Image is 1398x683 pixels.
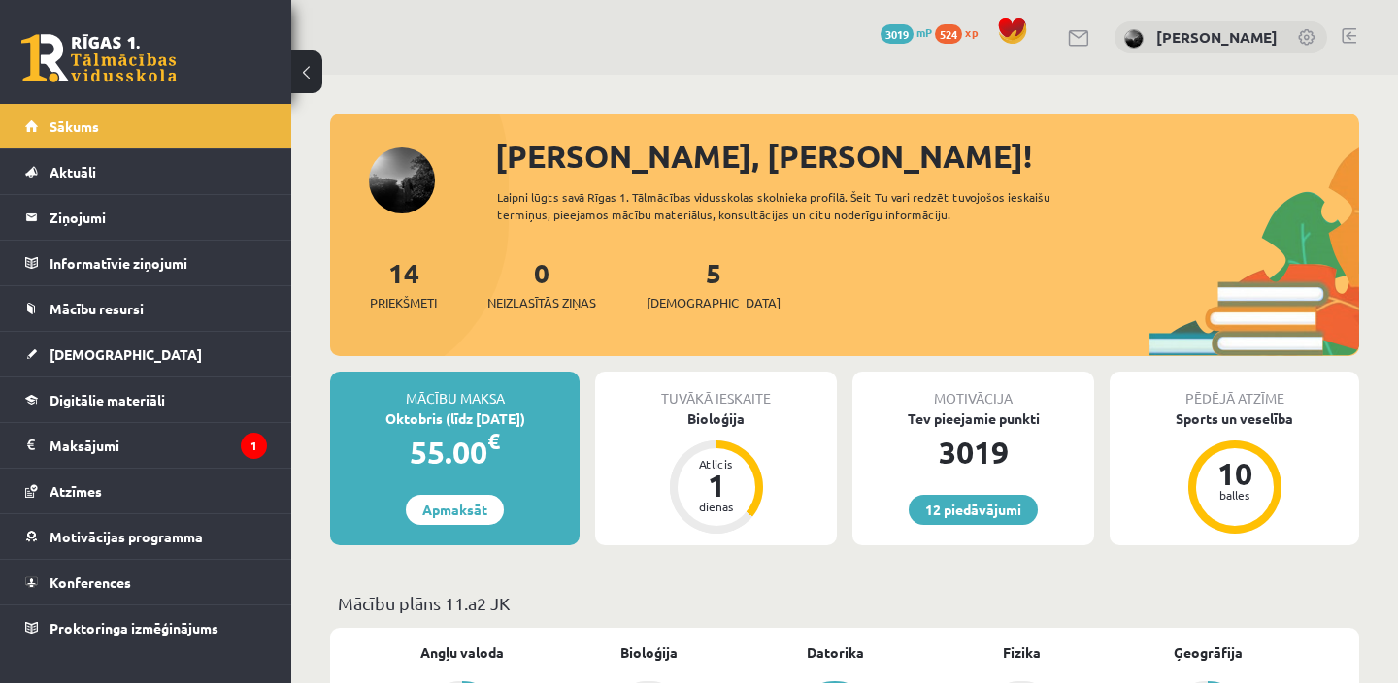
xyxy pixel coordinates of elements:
p: Mācību plāns 11.a2 JK [338,590,1351,616]
a: Maksājumi1 [25,423,267,468]
span: Priekšmeti [370,293,437,312]
img: Daniela Ņeupokojeva [1124,29,1144,49]
span: mP [916,24,932,40]
span: Mācību resursi [50,300,144,317]
a: Digitālie materiāli [25,377,267,422]
a: Rīgas 1. Tālmācības vidusskola [21,34,177,82]
a: [PERSON_NAME] [1156,27,1278,47]
a: [DEMOGRAPHIC_DATA] [25,332,267,376]
span: Konferences [50,573,131,591]
div: Bioloģija [595,408,837,429]
span: 3019 [881,24,914,44]
a: Aktuāli [25,149,267,194]
a: Datorika [807,642,864,663]
a: Ziņojumi [25,195,267,240]
a: Sports un veselība 10 balles [1110,408,1359,537]
div: Tuvākā ieskaite [595,372,837,408]
a: 524 xp [935,24,987,40]
div: Tev pieejamie punkti [852,408,1094,429]
div: Motivācija [852,372,1094,408]
a: Informatīvie ziņojumi [25,241,267,285]
i: 1 [241,433,267,459]
span: Aktuāli [50,163,96,180]
span: Motivācijas programma [50,528,203,545]
div: 3019 [852,429,1094,475]
legend: Ziņojumi [50,195,267,240]
legend: Maksājumi [50,423,267,468]
span: xp [965,24,978,40]
div: Sports un veselība [1110,408,1359,429]
a: Bioloģija [620,642,678,663]
a: Mācību resursi [25,286,267,331]
div: dienas [687,501,746,512]
a: Proktoringa izmēģinājums [25,605,267,650]
div: [PERSON_NAME], [PERSON_NAME]! [495,133,1359,179]
span: Atzīmes [50,482,102,500]
a: 0Neizlasītās ziņas [487,255,596,312]
a: Konferences [25,560,267,604]
a: 14Priekšmeti [370,255,437,312]
a: Apmaksāt [406,495,504,525]
span: € [487,427,500,455]
a: Angļu valoda [420,642,504,663]
div: Laipni lūgts savā Rīgas 1. Tālmācības vidusskolas skolnieka profilā. Šeit Tu vari redzēt tuvojošo... [497,188,1115,223]
div: 1 [687,470,746,501]
span: Neizlasītās ziņas [487,293,596,312]
span: [DEMOGRAPHIC_DATA] [647,293,781,312]
div: Pēdējā atzīme [1110,372,1359,408]
div: balles [1206,489,1264,501]
span: Sākums [50,117,99,135]
span: Proktoringa izmēģinājums [50,619,218,636]
a: 5[DEMOGRAPHIC_DATA] [647,255,781,312]
div: Mācību maksa [330,372,580,408]
div: Atlicis [687,458,746,470]
a: Fizika [1003,642,1041,663]
span: 524 [935,24,962,44]
span: [DEMOGRAPHIC_DATA] [50,345,202,363]
a: Atzīmes [25,469,267,513]
div: Oktobris (līdz [DATE]) [330,408,580,429]
a: 12 piedāvājumi [909,495,1038,525]
a: Motivācijas programma [25,514,267,559]
a: Ģeogrāfija [1174,642,1243,663]
a: Bioloģija Atlicis 1 dienas [595,408,837,537]
div: 10 [1206,458,1264,489]
span: Digitālie materiāli [50,391,165,408]
a: 3019 mP [881,24,932,40]
div: 55.00 [330,429,580,475]
a: Sākums [25,104,267,148]
legend: Informatīvie ziņojumi [50,241,267,285]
